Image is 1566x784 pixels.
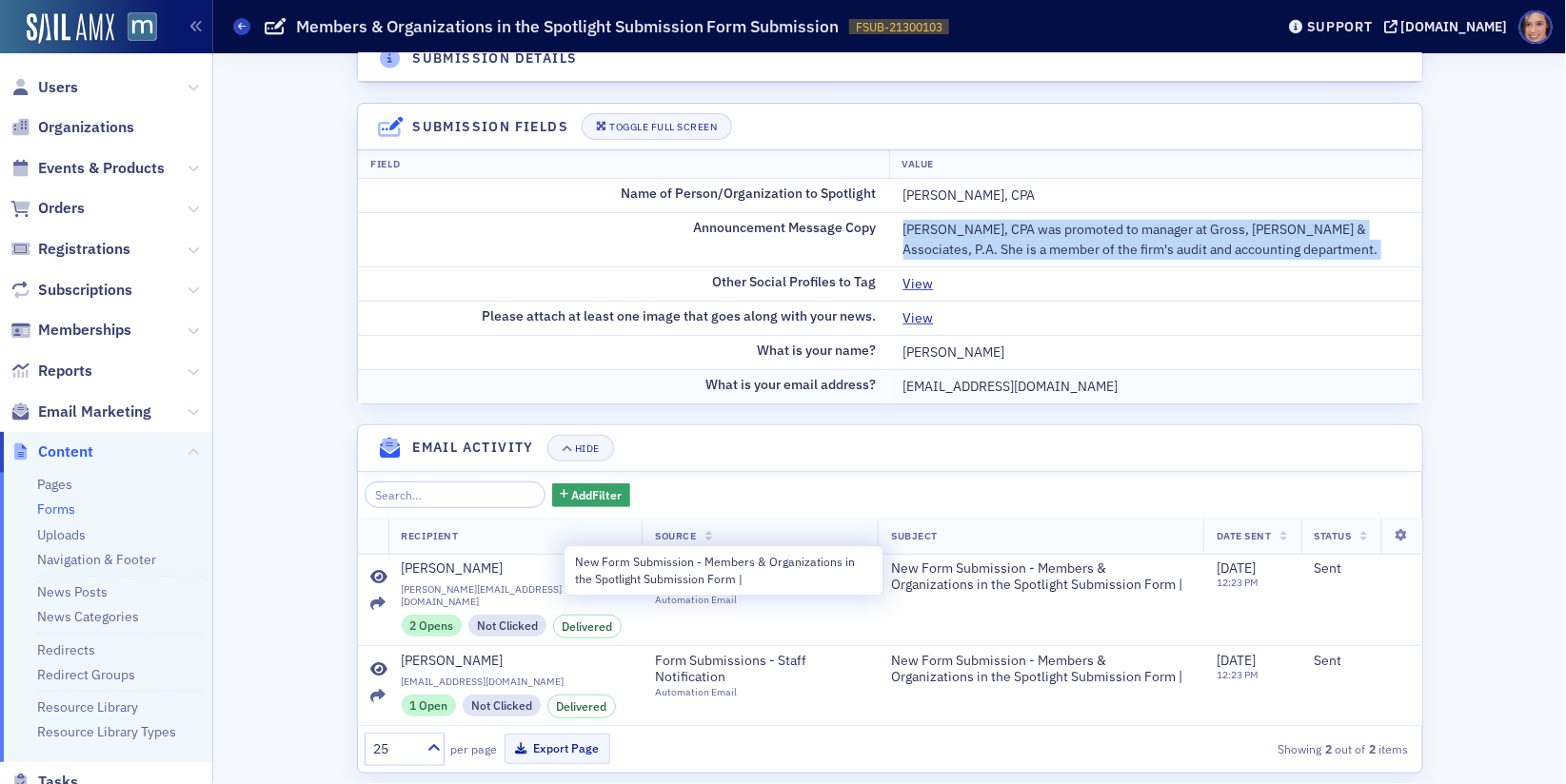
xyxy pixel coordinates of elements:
td: What is your name? [358,335,890,369]
a: Forms [37,500,75,518]
th: Value [889,150,1421,179]
a: Resource Library [37,698,138,715]
div: 2 Opens [402,615,463,636]
span: Orders [38,198,85,219]
span: [PERSON_NAME][EMAIL_ADDRESS][DOMAIN_NAME] [402,583,629,608]
span: Form Submissions - Staff Notification [655,653,847,686]
a: [PERSON_NAME] [402,560,629,578]
a: Subscriptions [10,280,132,301]
span: Source [655,529,696,542]
button: Export Page [505,734,610,763]
span: Profile [1519,10,1553,44]
div: [PERSON_NAME] [903,343,1409,363]
div: Support [1307,18,1373,35]
span: [EMAIL_ADDRESS][DOMAIN_NAME] [402,676,629,688]
div: Delivered [553,615,623,637]
button: [DOMAIN_NAME] [1384,20,1515,33]
div: Automation Email [655,686,847,698]
a: Resource Library Types [37,723,176,740]
div: [DOMAIN_NAME] [1401,18,1508,35]
span: Date Sent [1217,529,1272,542]
span: Events & Products [38,158,165,179]
div: [PERSON_NAME], CPA [903,186,1409,206]
button: Toggle Full Screen [582,113,732,140]
div: Not Clicked [463,695,541,715]
a: [PERSON_NAME] [402,653,629,670]
span: Registrations [38,239,130,260]
div: Not Clicked [468,615,546,636]
h4: Submission Fields [412,117,568,137]
th: Field [358,150,890,179]
a: View [903,308,948,328]
td: Please attach at least one image that goes along with your news. [358,301,890,335]
div: Automation Email [655,594,847,606]
a: Redirect Groups [37,666,135,683]
time: 12:23 PM [1217,668,1259,681]
div: Sent [1315,653,1409,670]
h4: Submission Details [412,49,577,69]
a: Pages [37,476,72,493]
span: Subject [891,529,938,542]
div: [PERSON_NAME] [402,653,504,670]
a: View Homepage [114,12,157,45]
div: 25 [374,739,416,759]
div: Sent [1315,560,1409,578]
div: Toggle Full Screen [609,122,717,132]
strong: 2 [1365,740,1378,757]
span: New Form Submission - Members & Organizations in the Spotlight Submission Form | [891,653,1190,686]
div: New Form Submission - Members & Organizations in the Spotlight Submission Form | [564,545,883,596]
a: Registrations [10,239,130,260]
a: Events & Products [10,158,165,179]
h4: Email Activity [412,438,534,458]
span: Email Marketing [38,402,151,422]
h1: Members & Organizations in the Spotlight Submission Form Submission [296,15,840,38]
span: [DATE] [1217,652,1256,669]
strong: 2 [1321,740,1335,757]
input: Search… [365,481,546,508]
a: Memberships [10,320,131,341]
span: Memberships [38,320,131,341]
a: Form Submissions - Staff NotificationAutomation Email [655,653,864,698]
div: [PERSON_NAME], CPA was promoted to manager at Gross, [PERSON_NAME] & Associates, P.A. She is a me... [903,220,1409,260]
span: New Form Submission - Members & Organizations in the Spotlight Submission Form | [891,560,1190,594]
a: Email Marketing [10,402,151,422]
td: What is your email address? [358,369,890,403]
div: 1 Open [402,695,457,715]
span: Organizations [38,117,134,138]
div: [EMAIL_ADDRESS][DOMAIN_NAME] [903,377,1409,397]
span: Users [38,77,78,98]
div: Hide [575,443,600,454]
span: Reports [38,361,92,382]
a: Reports [10,361,92,382]
td: Name of Person/Organization to Spotlight [358,179,890,213]
a: Users [10,77,78,98]
a: Organizations [10,117,134,138]
label: per page [451,740,498,757]
a: Orders [10,198,85,219]
a: View [903,274,948,294]
button: AddFilter [552,483,630,507]
button: Hide [547,435,614,461]
span: Status [1315,529,1352,542]
a: Content [10,441,93,462]
span: FSUB-21300103 [856,19,942,35]
div: Showing out of items [1074,740,1409,757]
a: Navigation & Footer [37,551,156,568]
span: Content [38,441,93,462]
img: SailAMX [27,13,114,44]
span: [DATE] [1217,559,1256,577]
a: Redirects [37,641,95,658]
img: SailAMX [128,12,157,42]
span: Subscriptions [38,280,132,301]
div: Delivered [547,695,617,717]
a: News Categories [37,608,139,625]
div: [PERSON_NAME] [402,560,504,578]
time: 12:23 PM [1217,576,1259,589]
td: Announcement Message Copy [358,212,890,266]
a: Uploads [37,526,86,543]
span: Recipient [402,529,459,542]
td: Other Social Profiles to Tag [358,266,890,301]
span: Add Filter [572,486,623,503]
a: News Posts [37,583,108,600]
